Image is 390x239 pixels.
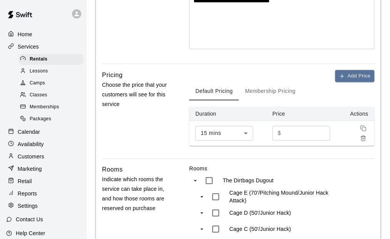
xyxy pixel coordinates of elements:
[229,226,291,233] p: Cage C (50'/Junior Hack)
[18,53,87,65] a: Rentals
[18,202,38,210] p: Settings
[102,80,173,109] p: Choose the price that your customers will see for this service
[6,200,81,212] a: Settings
[18,65,87,77] a: Lessons
[30,91,47,99] span: Classes
[16,215,43,223] p: Contact Us
[18,190,37,197] p: Reports
[229,189,340,205] p: Cage E (70'/Pitching Mound/Junior Hack Attack)
[18,128,40,136] p: Calendar
[18,114,84,125] div: Packages
[195,126,253,140] div: 15 mins
[18,165,42,173] p: Marketing
[18,113,87,125] a: Packages
[6,41,81,52] a: Services
[30,67,48,75] span: Lessons
[266,107,343,121] th: Price
[6,175,81,187] a: Retail
[6,138,81,150] a: Availability
[18,78,84,89] div: Camps
[18,90,84,101] div: Classes
[18,54,84,65] div: Rentals
[223,177,274,185] p: The Dirtbags Dugout
[18,101,87,113] a: Memberships
[343,107,375,121] th: Actions
[30,115,51,123] span: Packages
[335,70,375,82] button: Add Price
[18,102,84,113] div: Memberships
[6,188,81,199] a: Reports
[102,165,123,175] h6: Rooms
[18,153,44,160] p: Customers
[6,29,81,40] a: Home
[18,43,39,50] p: Services
[18,177,32,185] p: Retail
[239,82,302,101] button: Membership Pricing
[18,66,84,77] div: Lessons
[18,77,87,89] a: Camps
[18,140,44,148] p: Availability
[18,30,32,38] p: Home
[102,175,173,214] p: Indicate which rooms the service can take place in, and how those rooms are reserved on purchase
[30,56,47,63] span: Rentals
[229,209,291,217] p: Cage D (50'/Junior Hack)
[189,165,375,173] label: Rooms
[189,82,239,101] button: Default Pricing
[278,130,281,138] p: $
[358,123,368,133] button: Duplicate price
[6,151,81,162] a: Customers
[102,70,123,80] h6: Pricing
[358,133,368,143] button: Remove price
[189,107,266,121] th: Duration
[30,79,45,87] span: Camps
[16,229,45,237] p: Help Center
[6,126,81,138] a: Calendar
[18,89,87,101] a: Classes
[6,163,81,175] a: Marketing
[30,103,59,111] span: Memberships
